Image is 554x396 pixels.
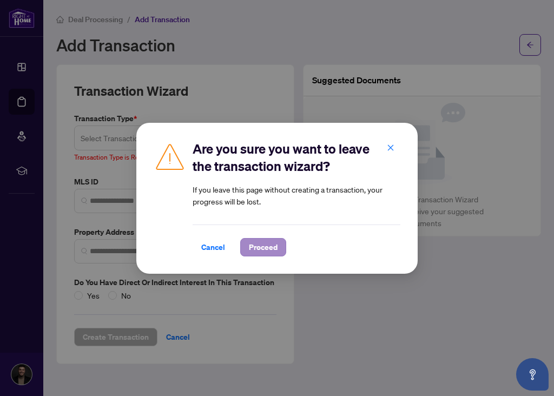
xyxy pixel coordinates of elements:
[516,358,549,391] button: Open asap
[240,238,286,256] button: Proceed
[387,144,394,151] span: close
[201,239,225,256] span: Cancel
[249,239,278,256] span: Proceed
[193,140,400,175] h2: Are you sure you want to leave the transaction wizard?
[193,238,234,256] button: Cancel
[193,183,400,207] article: If you leave this page without creating a transaction, your progress will be lost.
